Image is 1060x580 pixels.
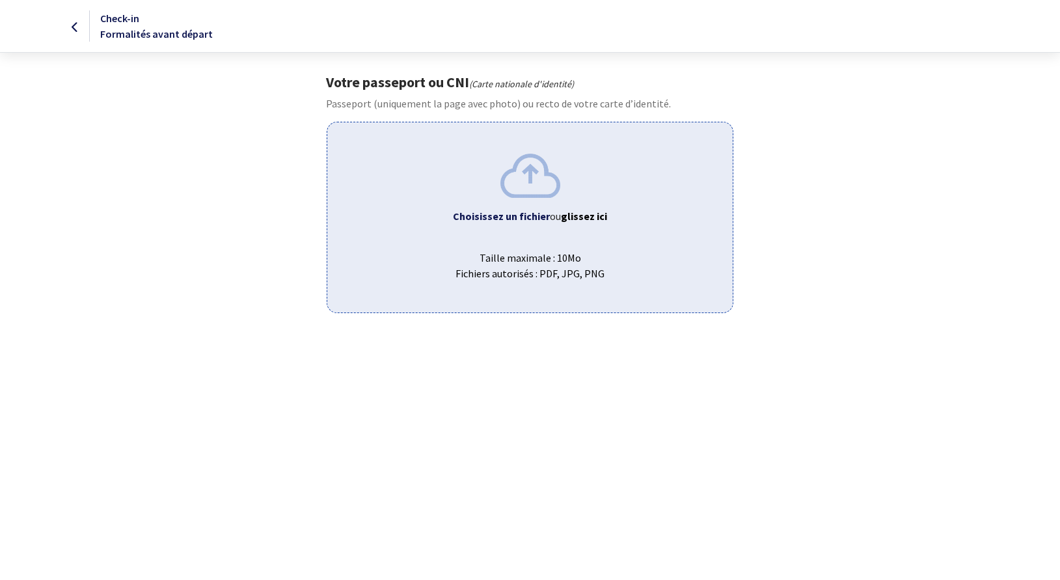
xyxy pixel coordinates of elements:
p: Passeport (uniquement la page avec photo) ou recto de votre carte d’identité. [326,96,734,111]
i: (Carte nationale d'identité) [469,78,574,90]
h1: Votre passeport ou CNI [326,74,734,90]
span: Check-in Formalités avant départ [100,12,213,40]
span: Taille maximale : 10Mo Fichiers autorisés : PDF, JPG, PNG [338,240,722,281]
span: ou [550,210,607,223]
b: glissez ici [561,210,607,223]
img: upload.png [500,154,560,197]
b: Choisissez un fichier [453,210,550,223]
